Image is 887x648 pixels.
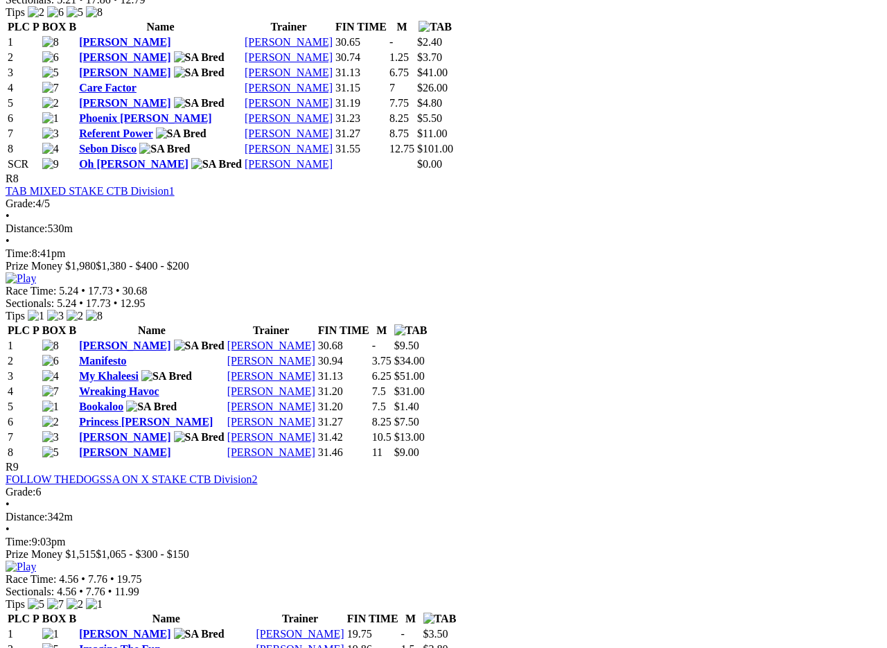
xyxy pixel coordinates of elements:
span: 12.95 [120,297,145,309]
img: SA Bred [126,401,177,413]
span: P [33,21,39,33]
span: Grade: [6,486,36,498]
span: Tips [6,598,25,610]
img: TAB [423,613,457,625]
td: 1 [7,627,40,641]
a: [PERSON_NAME] [227,416,315,428]
a: [PERSON_NAME] [227,446,315,458]
a: [PERSON_NAME] [227,340,315,351]
text: - [401,628,405,640]
span: PLC [8,21,30,33]
td: SCR [7,157,40,171]
a: Princess [PERSON_NAME] [79,416,213,428]
span: R9 [6,461,19,473]
span: • [110,573,114,585]
a: [PERSON_NAME] [227,401,315,412]
span: 17.73 [88,285,113,297]
span: Time: [6,536,32,548]
span: Time: [6,247,32,259]
td: 19.75 [346,627,399,641]
img: Play [6,561,36,573]
span: • [81,285,85,297]
a: [PERSON_NAME] [245,51,333,63]
td: 30.74 [335,51,387,64]
img: 7 [42,385,59,398]
span: R8 [6,173,19,184]
img: 1 [42,401,59,413]
span: 30.68 [123,285,148,297]
td: 31.20 [317,400,370,414]
td: 4 [7,385,40,399]
div: 9:03pm [6,536,881,548]
a: [PERSON_NAME] [245,36,333,48]
span: $34.00 [394,355,425,367]
span: • [114,297,118,309]
span: $13.00 [394,431,425,443]
a: TAB MIXED STAKE CTB Division1 [6,185,175,197]
img: 4 [42,370,59,383]
text: 6.25 [372,370,392,382]
text: 7 [389,82,395,94]
text: 11 [372,446,383,458]
span: $3.50 [423,628,448,640]
td: 31.19 [335,96,387,110]
th: Name [78,324,225,338]
text: - [372,340,376,351]
th: M [401,612,421,626]
img: 5 [42,67,59,79]
img: SA Bred [174,431,225,444]
img: 6 [47,6,64,19]
a: [PERSON_NAME] [245,158,333,170]
span: Sectionals: [6,297,54,309]
a: [PERSON_NAME] [245,97,333,109]
img: 5 [67,6,83,19]
img: 8 [86,310,103,322]
td: 31.27 [335,127,387,141]
a: Referent Power [79,128,152,139]
td: 2 [7,51,40,64]
td: 3 [7,66,40,80]
img: SA Bred [156,128,207,140]
span: • [79,297,83,309]
td: 2 [7,354,40,368]
span: 19.75 [117,573,142,585]
span: $41.00 [417,67,448,78]
td: 6 [7,415,40,429]
img: 1 [86,598,103,611]
span: $4.80 [417,97,442,109]
text: 8.25 [389,112,409,124]
td: 31.27 [317,415,370,429]
span: $9.00 [394,446,419,458]
img: 3 [42,128,59,140]
span: • [6,210,10,222]
a: [PERSON_NAME] [79,67,170,78]
span: 7.76 [86,586,105,597]
span: 17.73 [86,297,111,309]
img: SA Bred [174,340,225,352]
span: • [116,285,120,297]
img: SA Bred [174,67,225,79]
text: 6.75 [389,67,409,78]
span: B [69,613,76,624]
span: BOX [42,21,67,33]
img: 6 [42,355,59,367]
a: [PERSON_NAME] [79,446,170,458]
a: [PERSON_NAME] [227,355,315,367]
text: 7.75 [389,97,409,109]
span: 5.24 [57,297,76,309]
img: 2 [42,97,59,110]
td: 31.42 [317,430,370,444]
span: P [33,613,39,624]
span: $3.70 [417,51,442,63]
span: $31.00 [394,385,425,397]
span: Race Time: [6,573,56,585]
td: 4 [7,81,40,95]
img: 8 [42,340,59,352]
td: 6 [7,112,40,125]
img: Play [6,272,36,285]
th: Name [78,20,243,34]
td: 3 [7,369,40,383]
div: 530m [6,222,881,235]
span: $0.00 [417,158,442,170]
span: 4.56 [59,573,78,585]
